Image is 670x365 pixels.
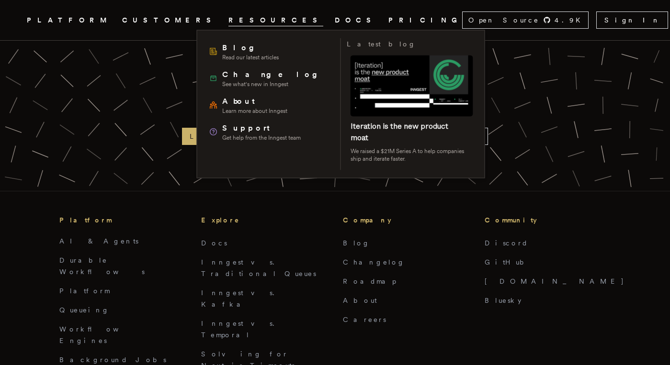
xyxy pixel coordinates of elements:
button: PLATFORM [27,14,111,26]
a: Roadmap [343,277,396,285]
span: Learn more about Inngest [222,107,287,115]
a: GitHub [485,258,530,266]
a: Durable Workflows [59,256,145,276]
a: Platform [59,287,110,295]
a: SupportGet help from the Inngest team [205,119,335,145]
a: Workflow Engines [59,325,142,344]
a: Queueing [59,306,110,314]
h3: Community [485,214,611,226]
button: RESOURCES [228,14,323,26]
a: Changelog [343,258,405,266]
a: DOCS [335,14,377,26]
a: Inngest vs. Traditional Queues [201,258,316,277]
a: BlogRead our latest articles [205,38,335,65]
p: Develop reliable AI products, every time [182,55,488,112]
h3: Explore [201,214,328,226]
span: Open Source [468,15,539,25]
span: Read our latest articles [222,54,279,61]
span: See what's new in Inngest [222,80,324,88]
a: Let's Talk [182,128,264,145]
span: Get help from the Inngest team [222,134,301,142]
a: AI & Agents [59,237,138,245]
h3: Latest blog [347,38,416,50]
h3: Company [343,214,469,226]
span: About [222,96,287,107]
a: Inngest vs. Temporal [201,320,280,339]
a: AboutLearn more about Inngest [205,92,335,119]
span: 4.9 K [555,15,586,25]
span: Blog [222,42,279,54]
a: [DOMAIN_NAME] [485,277,625,285]
a: Discord [485,239,528,247]
a: About [343,297,377,304]
a: Inngest vs. Kafka [201,289,280,308]
a: Bluesky [485,297,521,304]
a: Docs [201,239,227,247]
h3: Platform [59,214,186,226]
span: Support [222,122,301,134]
a: Background Jobs [59,356,166,364]
a: Sign In [596,11,668,29]
h2: In the middle of chaos [182,42,488,55]
a: Careers [343,316,386,323]
a: Iteration is the new product moat [351,122,448,142]
a: PRICING [388,14,462,26]
span: Changelog [222,69,324,80]
a: Blog [343,239,370,247]
a: ChangelogSee what's new in Inngest [205,65,335,92]
a: CUSTOMERS [122,14,217,26]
